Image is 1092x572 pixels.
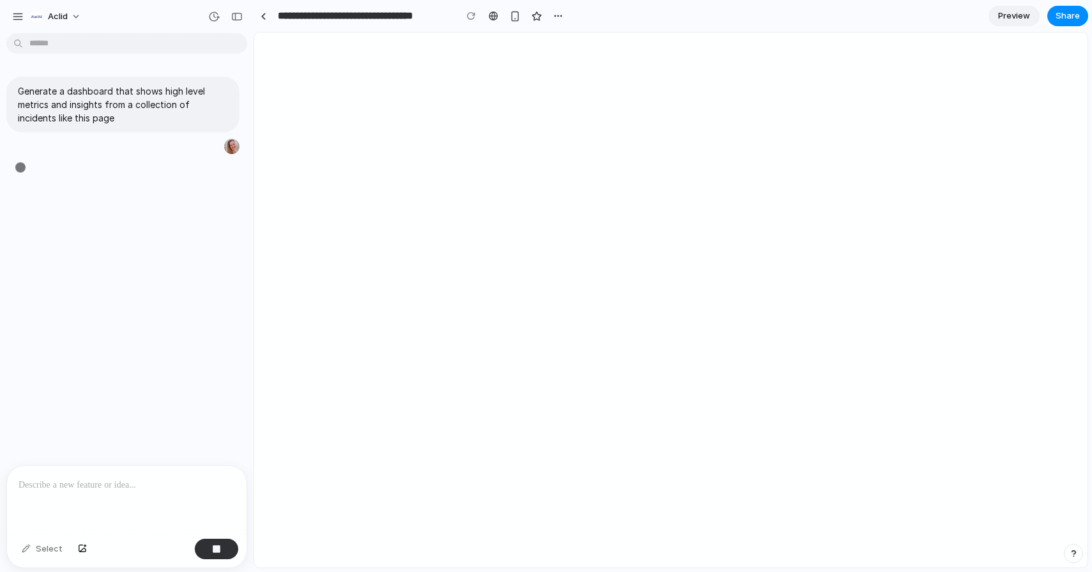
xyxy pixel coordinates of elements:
[1056,10,1080,22] span: Share
[48,10,68,23] span: Aclid
[18,84,228,125] p: Generate a dashboard that shows high level metrics and insights from a collection of incidents li...
[25,6,87,27] button: Aclid
[1047,6,1088,26] button: Share
[989,6,1040,26] a: Preview
[998,10,1030,22] span: Preview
